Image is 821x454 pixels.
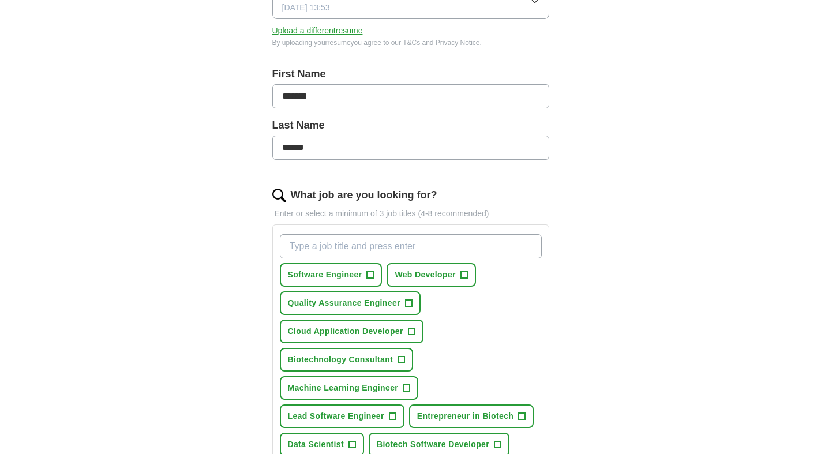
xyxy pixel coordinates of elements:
label: Last Name [272,118,549,133]
a: T&Cs [403,39,420,47]
button: Biotechnology Consultant [280,348,414,372]
span: Entrepreneur in Biotech [417,410,514,422]
span: Biotech Software Developer [377,438,489,451]
button: Cloud Application Developer [280,320,423,343]
label: First Name [272,66,549,82]
button: Upload a differentresume [272,25,363,37]
button: Software Engineer [280,263,383,287]
button: Machine Learning Engineer [280,376,419,400]
img: search.png [272,189,286,202]
button: Quality Assurance Engineer [280,291,421,315]
span: Lead Software Engineer [288,410,384,422]
p: Enter or select a minimum of 3 job titles (4-8 recommended) [272,208,549,220]
span: Web Developer [395,269,455,281]
span: Data Scientist [288,438,344,451]
button: Entrepreneur in Biotech [409,404,534,428]
label: What job are you looking for? [291,187,437,203]
button: Web Developer [387,263,475,287]
a: Privacy Notice [436,39,480,47]
div: By uploading your resume you agree to our and . [272,37,549,48]
span: [DATE] 13:53 [282,2,330,14]
button: Lead Software Engineer [280,404,404,428]
span: Biotechnology Consultant [288,354,393,366]
span: Cloud Application Developer [288,325,403,337]
span: Machine Learning Engineer [288,382,399,394]
span: Software Engineer [288,269,362,281]
input: Type a job title and press enter [280,234,542,258]
span: Quality Assurance Engineer [288,297,400,309]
